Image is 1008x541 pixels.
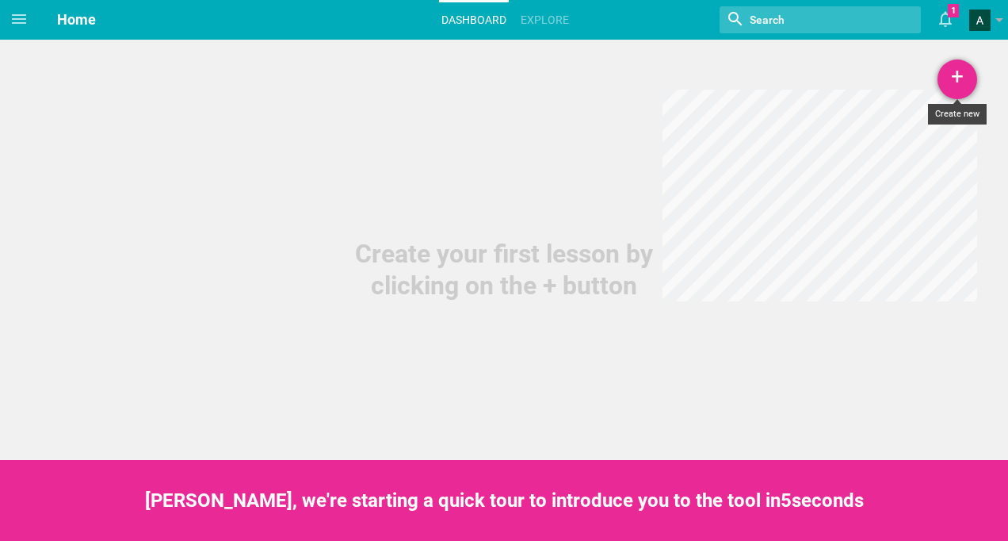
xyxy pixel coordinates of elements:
[928,104,987,125] div: Create new
[748,10,869,30] input: Search
[792,489,864,512] span: seconds
[937,59,977,99] div: +
[781,489,792,512] span: 5
[145,489,781,512] span: [PERSON_NAME], we're starting a quick tour to introduce you to the tool in
[57,11,96,28] span: Home
[518,2,571,37] a: Explore
[439,2,509,37] a: Dashboard
[346,238,662,301] div: Create your first lesson by clicking on the + button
